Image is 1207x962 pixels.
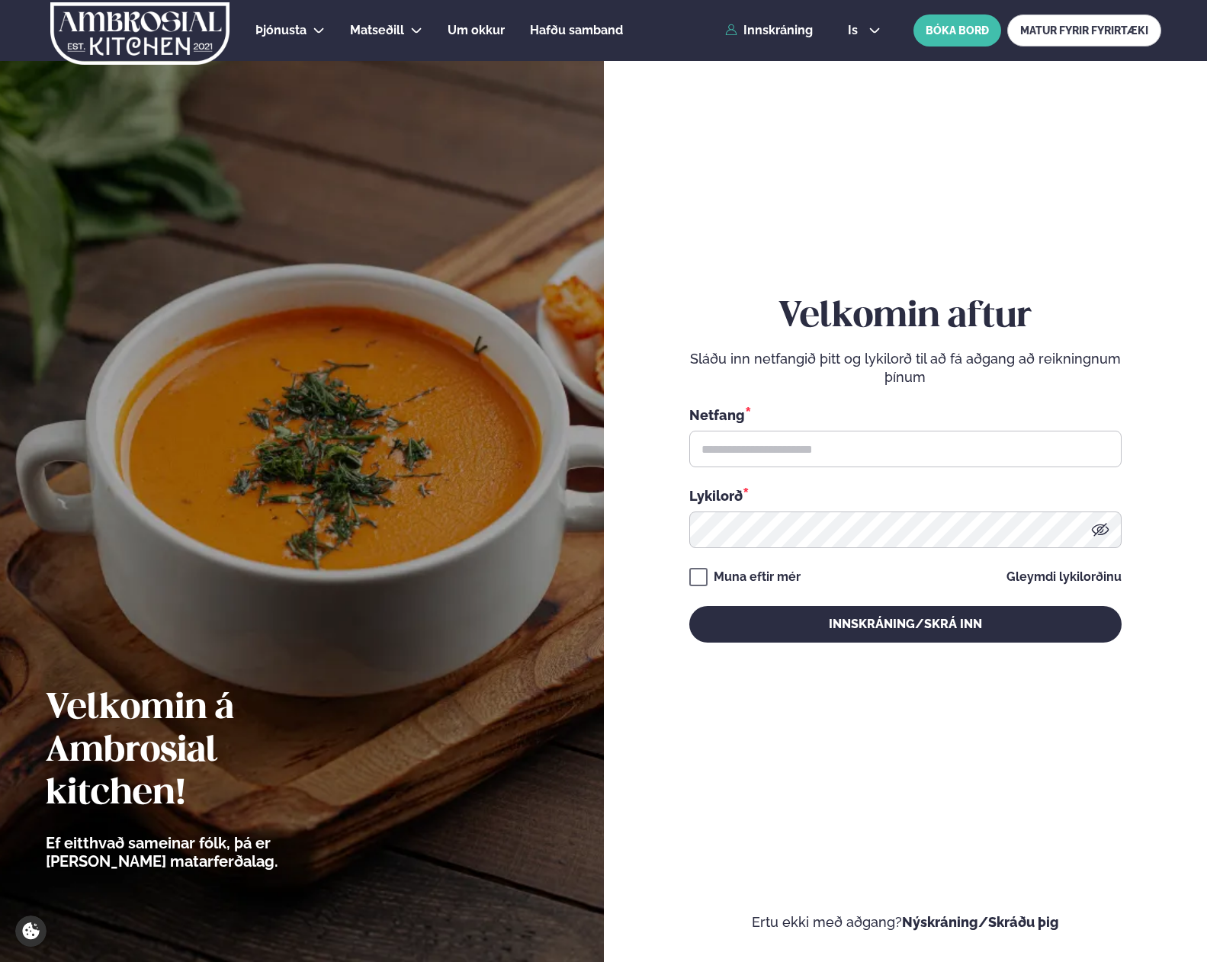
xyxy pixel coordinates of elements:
[1006,571,1122,583] a: Gleymdi lykilorðinu
[530,23,623,37] span: Hafðu samband
[448,23,505,37] span: Um okkur
[350,21,404,40] a: Matseðill
[350,23,404,37] span: Matseðill
[689,606,1122,643] button: Innskráning/Skrá inn
[836,24,893,37] button: is
[913,14,1001,46] button: BÓKA BORÐ
[689,405,1122,425] div: Netfang
[902,914,1059,930] a: Nýskráning/Skráðu þig
[650,913,1162,932] p: Ertu ekki með aðgang?
[689,296,1122,338] h2: Velkomin aftur
[725,24,813,37] a: Innskráning
[46,688,362,816] h2: Velkomin á Ambrosial kitchen!
[255,23,307,37] span: Þjónusta
[689,486,1122,505] div: Lykilorð
[448,21,505,40] a: Um okkur
[1007,14,1161,46] a: MATUR FYRIR FYRIRTÆKI
[46,834,362,871] p: Ef eitthvað sameinar fólk, þá er [PERSON_NAME] matarferðalag.
[49,2,231,65] img: logo
[848,24,862,37] span: is
[255,21,307,40] a: Þjónusta
[15,916,47,947] a: Cookie settings
[689,350,1122,386] p: Sláðu inn netfangið þitt og lykilorð til að fá aðgang að reikningnum þínum
[530,21,623,40] a: Hafðu samband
